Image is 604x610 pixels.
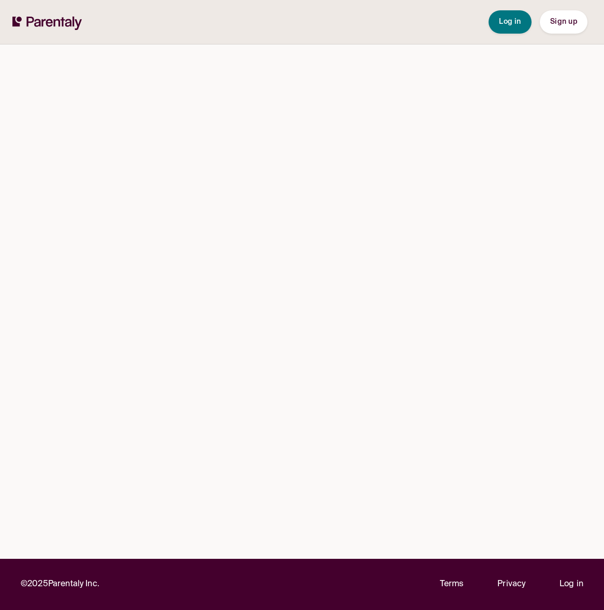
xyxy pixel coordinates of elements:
[497,577,525,591] a: Privacy
[550,18,577,25] span: Sign up
[440,577,464,591] a: Terms
[540,10,587,34] button: Sign up
[21,577,99,591] p: © 2025 Parentaly Inc.
[559,577,583,591] a: Log in
[499,18,521,25] span: Log in
[489,10,532,34] button: Log in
